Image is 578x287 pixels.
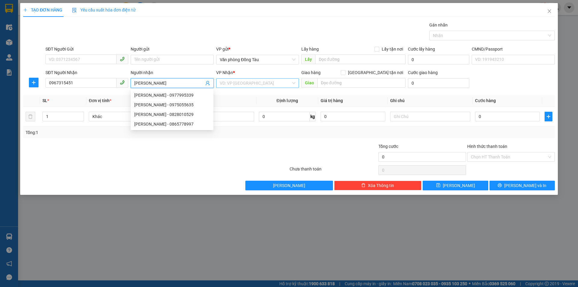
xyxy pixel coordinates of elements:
button: save[PERSON_NAME] [423,181,488,190]
label: Cước lấy hàng [408,47,435,51]
th: Ghi chú [388,95,473,107]
button: plus [29,78,39,87]
span: Khác [92,112,165,121]
span: Giao [301,78,317,88]
div: LAN PHƯƠNG - 0865778997 [131,119,213,129]
div: [PERSON_NAME] - 0975055635 [134,101,210,108]
label: Hình thức thanh toán [467,144,507,149]
input: Cước giao hàng [408,78,469,88]
li: Hotline: 1900888999 [33,37,137,45]
span: Giao hàng [301,70,321,75]
img: icon [72,8,77,13]
div: Tổng: 1 [26,129,223,136]
span: [PERSON_NAME] [443,182,475,189]
b: 36 Limousine [63,7,107,14]
button: Close [541,3,558,20]
span: Xóa Thông tin [368,182,394,189]
span: TẠO ĐƠN HÀNG [23,8,62,12]
span: plus [545,114,552,119]
div: [PERSON_NAME] - 0865778997 [134,121,210,127]
button: delete [26,112,35,121]
div: VP gửi [216,46,299,52]
span: user-add [205,81,210,86]
img: logo.jpg [8,8,38,38]
span: Cước hàng [475,98,496,103]
input: Cước lấy hàng [408,55,469,64]
span: Lấy [301,55,315,64]
span: Đơn vị tính [89,98,111,103]
label: Gán nhãn [429,23,448,27]
span: [PERSON_NAME] và In [504,182,546,189]
span: printer [498,183,502,188]
span: Giá trị hàng [321,98,343,103]
span: SL [42,98,47,103]
input: Ghi Chú [390,112,470,121]
span: plus [23,8,27,12]
input: 0 [321,112,385,121]
div: SĐT Người Gửi [45,46,128,52]
span: Văn phòng Đồng Tàu [220,55,295,64]
span: Yêu cầu xuất hóa đơn điện tử [72,8,135,12]
button: plus [545,112,552,121]
div: CMND/Passport [472,46,555,52]
span: [PERSON_NAME] [273,182,305,189]
span: save [436,183,440,188]
div: [PERSON_NAME] - 0977995339 [134,92,210,98]
button: [PERSON_NAME] [245,181,333,190]
input: VD: Bàn, Ghế [174,112,254,121]
label: Cước giao hàng [408,70,438,75]
div: [PERSON_NAME] - 0828010529 [134,111,210,118]
span: plus [29,80,38,85]
li: 01A03 [GEOGRAPHIC_DATA], [GEOGRAPHIC_DATA] ( bên cạnh cây xăng bến xe phía Bắc cũ) [33,15,137,37]
span: close [547,9,552,14]
span: delete [361,183,365,188]
span: VP Nhận [216,70,233,75]
span: Định lượng [277,98,298,103]
span: Lấy tận nơi [379,46,406,52]
div: Chưa thanh toán [289,166,378,176]
div: LAN PHƯƠNG - 0828010529 [131,110,213,119]
span: phone [120,57,125,61]
span: Lấy hàng [301,47,319,51]
div: Người gửi [131,46,213,52]
span: kg [310,112,316,121]
div: LAN PHƯƠNG - 0975055635 [131,100,213,110]
span: Tổng cước [378,144,398,149]
div: SĐT Người Nhận [45,69,128,76]
div: Người nhận [131,69,213,76]
button: deleteXóa Thông tin [334,181,422,190]
span: [GEOGRAPHIC_DATA] tận nơi [346,69,406,76]
input: Dọc đường [315,55,406,64]
div: lan phương - 0977995339 [131,90,213,100]
span: phone [120,80,125,85]
input: Dọc đường [317,78,406,88]
button: printer[PERSON_NAME] và In [489,181,555,190]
